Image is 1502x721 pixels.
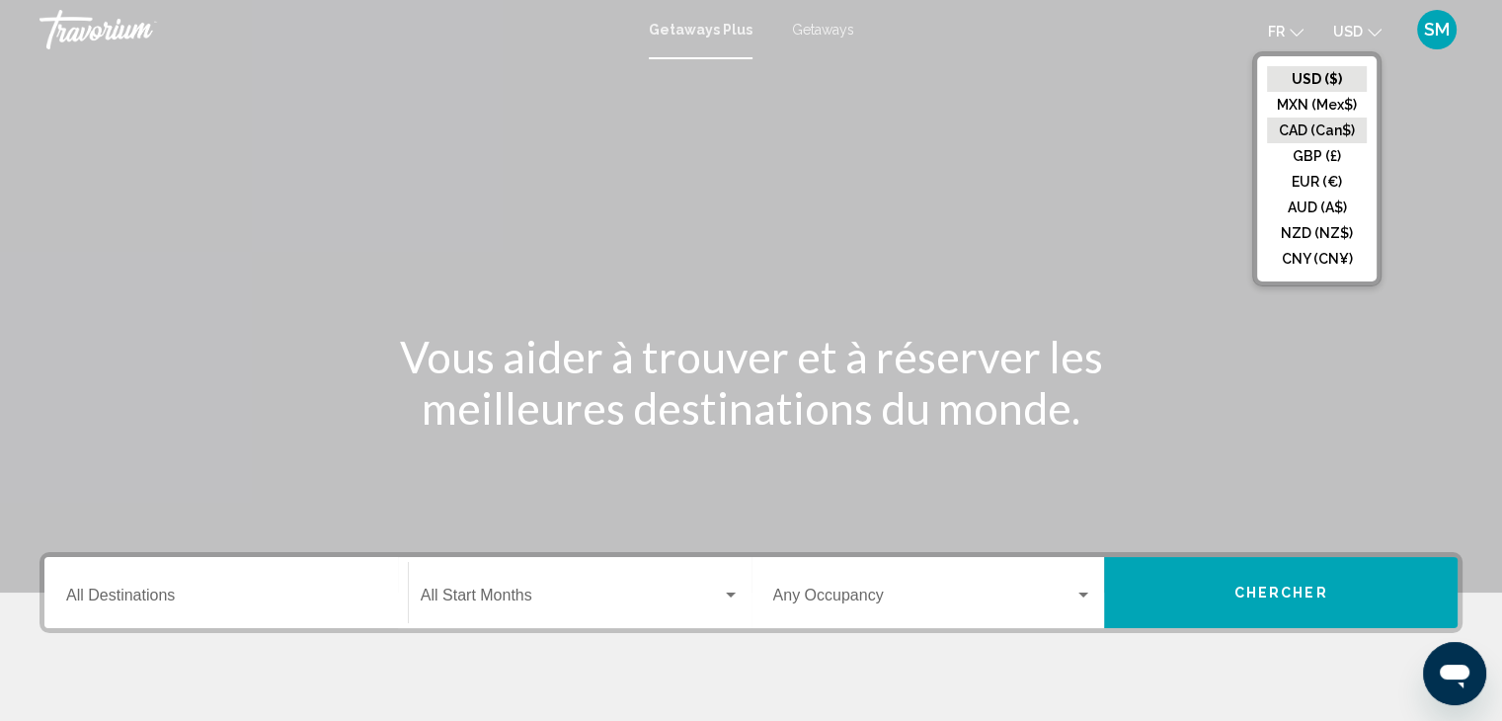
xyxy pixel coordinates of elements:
button: NZD (NZ$) [1267,220,1367,246]
a: Getaways [792,22,854,38]
button: CNY (CN¥) [1267,246,1367,272]
button: CAD (Can$) [1267,118,1367,143]
button: User Menu [1411,9,1462,50]
button: Change language [1268,17,1304,45]
button: GBP (£) [1267,143,1367,169]
a: Getaways Plus [649,22,752,38]
span: fr [1268,24,1285,40]
button: AUD (A$) [1267,195,1367,220]
button: Chercher [1104,557,1458,628]
iframe: Bouton de lancement de la fenêtre de messagerie [1423,642,1486,705]
h1: Vous aider à trouver et à réserver les meilleures destinations du monde. [381,331,1122,434]
span: USD [1333,24,1363,40]
a: Travorium [40,10,629,49]
button: Change currency [1333,17,1382,45]
span: Chercher [1234,586,1328,601]
span: SM [1424,20,1450,40]
button: USD ($) [1267,66,1367,92]
button: EUR (€) [1267,169,1367,195]
button: MXN (Mex$) [1267,92,1367,118]
div: Search widget [44,557,1458,628]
